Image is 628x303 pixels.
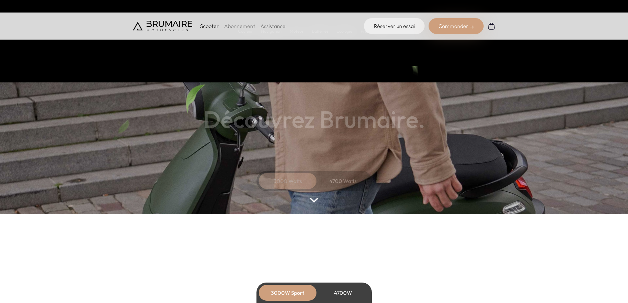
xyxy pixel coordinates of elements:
p: Scooter [200,22,219,30]
h1: Découvrez Brumaire. [203,107,425,131]
div: 4700W [317,285,370,301]
a: Réserver un essai [364,18,425,34]
img: Brumaire Motocycles [133,21,192,31]
div: 4700 Watts [317,173,370,189]
div: Commander [429,18,484,34]
img: Panier [488,22,495,30]
a: Assistance [260,23,285,29]
div: 3000 Watts [261,173,314,189]
a: Abonnement [224,23,255,29]
div: 3000W Sport [261,285,314,301]
img: arrow-bottom.png [310,198,318,203]
img: right-arrow-2.png [470,25,474,29]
